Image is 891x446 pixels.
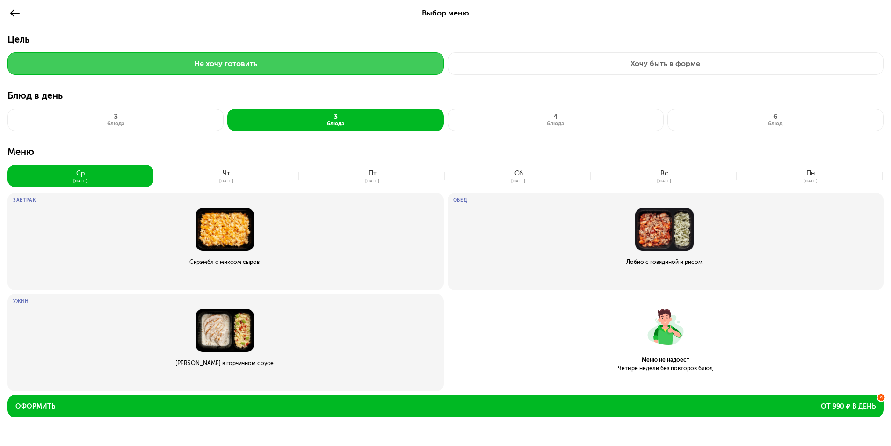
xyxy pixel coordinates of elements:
div: 3 [327,113,344,120]
div: [DATE] [511,179,526,183]
p: Ужин [13,299,29,304]
button: Оформитьот 990 ₽ в день [7,395,884,417]
div: [DATE] [804,179,818,183]
button: пт[DATE] [299,165,445,187]
div: чт [223,170,230,177]
button: 4блюда [448,109,664,131]
p: Завтрак [13,197,36,203]
div: [DATE] [73,179,88,183]
button: сб[DATE] [445,165,591,187]
div: пн [806,170,815,177]
button: чт[DATE] [153,165,299,187]
img: Курица в горчичном соусе [13,309,436,352]
span: Выбор меню [422,8,469,17]
div: вс [660,170,668,177]
div: блюда [547,120,564,127]
div: блюда [107,120,124,127]
button: Не хочу готовить [7,52,444,75]
img: Скрэмбл с миксом сыров [13,208,436,251]
div: пт [369,170,377,177]
div: блюд [768,120,782,127]
div: [DATE] [219,179,234,183]
div: [DATE] [365,179,380,183]
p: Обед [453,197,467,203]
img: Лобио с говядиной и рисом [453,208,877,251]
div: 6 [768,113,782,120]
p: Блюд в день [7,90,884,109]
button: Хочу быть в форме [448,52,884,75]
span: от 990 ₽ в день [821,402,876,411]
div: блюда [327,120,344,127]
p: Скрэмбл с миксом сыров [13,258,436,266]
button: 6блюд [667,109,884,131]
button: пн[DATE] [738,165,884,187]
p: Лобио с говядиной и рисом [453,258,877,266]
button: ср[DATE] [7,165,153,187]
div: сб [514,170,523,177]
button: 3блюда [7,109,224,131]
div: [DATE] [657,179,672,183]
p: Четыре недели без повторов блюд [455,365,877,372]
p: [PERSON_NAME] в горчичном соусе [13,359,436,367]
div: ср [76,170,85,177]
p: Меню [7,146,884,165]
button: 3блюда [227,109,443,131]
p: Цель [7,34,884,52]
button: вс[DATE] [592,165,738,187]
div: 4 [547,113,564,120]
div: 3 [107,113,124,120]
p: Меню не надоест [455,356,877,364]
